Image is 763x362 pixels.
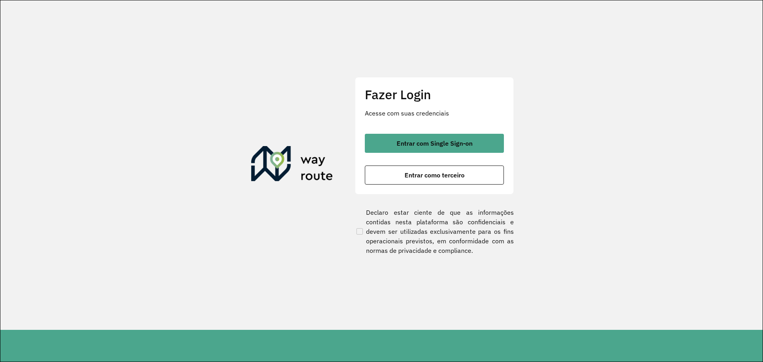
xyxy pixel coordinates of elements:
span: Entrar como terceiro [405,172,465,178]
label: Declaro estar ciente de que as informações contidas nesta plataforma são confidenciais e devem se... [355,208,514,255]
span: Entrar com Single Sign-on [397,140,473,146]
button: button [365,166,504,185]
button: button [365,134,504,153]
h2: Fazer Login [365,87,504,102]
img: Roteirizador AmbevTech [251,146,333,184]
p: Acesse com suas credenciais [365,108,504,118]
